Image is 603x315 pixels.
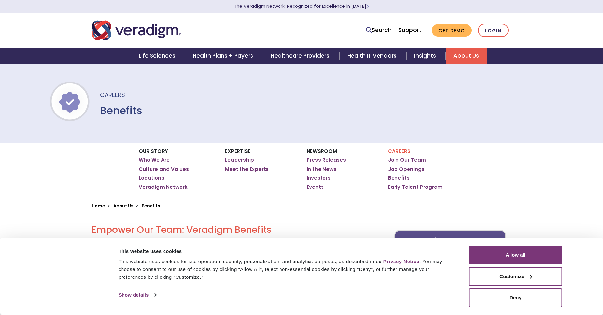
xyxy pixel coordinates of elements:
[469,288,562,307] button: Deny
[388,157,426,163] a: Join Our Team
[307,184,324,190] a: Events
[432,24,472,37] a: Get Demo
[185,48,263,64] a: Health Plans + Payers
[428,236,472,244] strong: Join Our Team!
[388,184,443,190] a: Early Talent Program
[366,3,369,9] span: Learn More
[92,224,358,235] h2: Empower Our Team: Veradigm Benefits
[366,26,392,35] a: Search
[398,26,421,34] a: Support
[263,48,339,64] a: Healthcare Providers
[119,258,454,281] div: This website uses cookies for site operation, security, personalization, and analytics purposes, ...
[139,157,170,163] a: Who We Are
[478,24,509,37] a: Login
[139,184,188,190] a: Veradigm Network
[234,3,369,9] a: The Veradigm Network: Recognized for Excellence in [DATE]Learn More
[339,48,406,64] a: Health IT Vendors
[225,166,269,172] a: Meet the Experts
[225,157,254,163] a: Leadership
[388,166,424,172] a: Job Openings
[100,104,142,117] h1: Benefits
[139,166,189,172] a: Culture and Values
[307,157,346,163] a: Press Releases
[139,175,164,181] a: Locations
[119,247,454,255] div: This website uses cookies
[113,203,133,209] a: About Us
[469,246,562,264] button: Allow all
[388,175,409,181] a: Benefits
[100,91,125,99] span: Careers
[131,48,185,64] a: Life Sciences
[92,20,181,41] img: Veradigm logo
[92,203,105,209] a: Home
[119,290,156,300] a: Show details
[406,48,446,64] a: Insights
[469,267,562,286] button: Customize
[307,175,331,181] a: Investors
[383,259,419,264] a: Privacy Notice
[307,166,337,172] a: In the News
[446,48,487,64] a: About Us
